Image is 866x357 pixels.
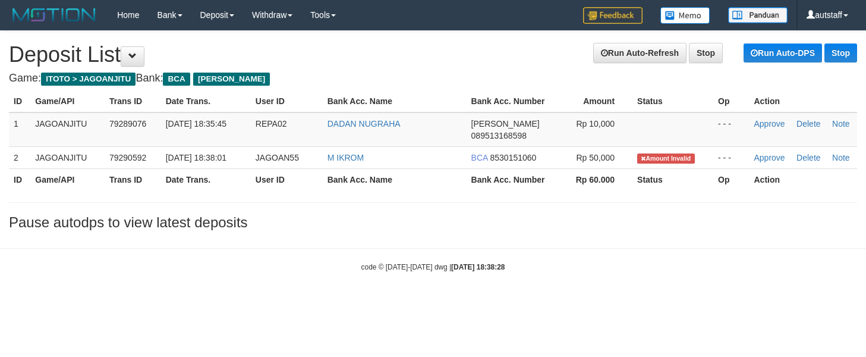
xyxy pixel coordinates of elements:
span: BCA [163,73,190,86]
span: Rp 50,000 [576,153,615,162]
span: [DATE] 18:35:45 [166,119,226,129]
th: Date Trans. [161,90,251,112]
th: Action [750,90,858,112]
th: Op [713,168,749,190]
th: Status [632,90,713,112]
td: 1 [9,112,30,147]
td: 2 [9,146,30,168]
th: Bank Acc. Number [467,168,561,190]
td: - - - [713,112,749,147]
a: M IKROM [327,153,364,162]
img: MOTION_logo.png [9,6,99,24]
th: User ID [251,90,323,112]
span: [PERSON_NAME] [193,73,270,86]
th: Bank Acc. Name [323,168,467,190]
th: Game/API [30,168,105,190]
td: JAGOANJITU [30,112,105,147]
th: ID [9,168,30,190]
span: 089513168598 [471,131,527,140]
th: Game/API [30,90,105,112]
span: ITOTO > JAGOANJITU [41,73,136,86]
span: REPA02 [256,119,287,129]
strong: [DATE] 18:38:28 [451,263,505,271]
th: Trans ID [105,90,161,112]
img: panduan.png [728,7,788,23]
th: Date Trans. [161,168,251,190]
th: Action [750,168,858,190]
span: [DATE] 18:38:01 [166,153,226,162]
span: 79290592 [109,153,146,162]
a: Delete [796,119,820,129]
th: Op [713,90,749,112]
span: JAGOAN55 [256,153,299,162]
a: DADAN NUGRAHA [327,119,401,129]
a: Note [832,153,850,162]
th: ID [9,90,30,112]
span: Rp 10,000 [576,119,615,129]
span: 79289076 [109,119,146,129]
th: Status [632,168,713,190]
td: JAGOANJITU [30,146,105,168]
a: Run Auto-Refresh [593,43,686,63]
th: User ID [251,168,323,190]
th: Trans ID [105,168,161,190]
a: Note [832,119,850,129]
span: [PERSON_NAME] [471,119,540,129]
a: Approve [754,153,785,162]
h4: Game: Bank: [9,73,857,84]
span: BCA [471,153,488,162]
h3: Pause autodps to view latest deposits [9,215,857,230]
th: Rp 60.000 [560,168,632,190]
a: Delete [796,153,820,162]
th: Bank Acc. Name [323,90,467,112]
th: Bank Acc. Number [467,90,561,112]
h1: Deposit List [9,43,857,67]
td: - - - [713,146,749,168]
small: code © [DATE]-[DATE] dwg | [361,263,505,271]
a: Stop [689,43,723,63]
a: Approve [754,119,785,129]
img: Button%20Memo.svg [660,7,710,24]
th: Amount [560,90,632,112]
img: Feedback.jpg [583,7,643,24]
a: Stop [824,43,857,62]
span: Amount is not matched [637,154,694,164]
a: Run Auto-DPS [744,43,822,62]
span: 8530151060 [490,153,536,162]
